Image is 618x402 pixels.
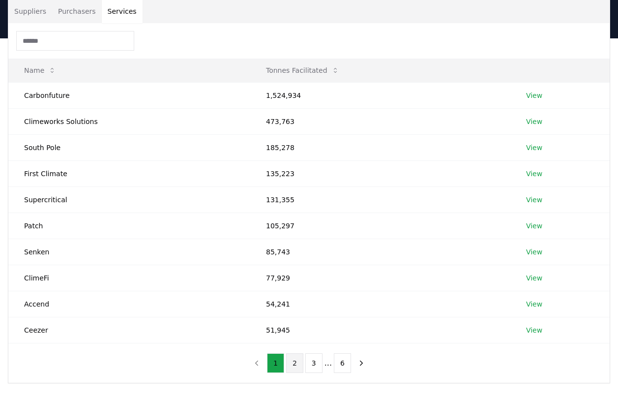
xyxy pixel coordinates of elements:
a: View [526,247,542,257]
td: ClimeFi [8,265,250,291]
button: 6 [334,353,351,373]
a: View [526,169,542,179]
a: View [526,143,542,153]
td: 135,223 [250,160,510,186]
td: 185,278 [250,134,510,160]
a: View [526,195,542,205]
button: 3 [305,353,323,373]
a: View [526,325,542,335]
td: South Pole [8,134,250,160]
td: 1,524,934 [250,82,510,108]
button: 1 [267,353,284,373]
td: Senken [8,239,250,265]
td: 85,743 [250,239,510,265]
td: 77,929 [250,265,510,291]
td: Accend [8,291,250,317]
td: Patch [8,213,250,239]
a: View [526,299,542,309]
td: First Climate [8,160,250,186]
td: Carbonfuture [8,82,250,108]
a: View [526,221,542,231]
td: Climeworks Solutions [8,108,250,134]
button: Tonnes Facilitated [258,61,347,80]
td: Supercritical [8,186,250,213]
button: Name [16,61,64,80]
td: 473,763 [250,108,510,134]
a: View [526,117,542,126]
td: 54,241 [250,291,510,317]
td: 105,297 [250,213,510,239]
button: 2 [286,353,303,373]
a: View [526,91,542,100]
button: next page [353,353,370,373]
td: Ceezer [8,317,250,343]
td: 51,945 [250,317,510,343]
td: 131,355 [250,186,510,213]
a: View [526,273,542,283]
li: ... [324,357,332,369]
